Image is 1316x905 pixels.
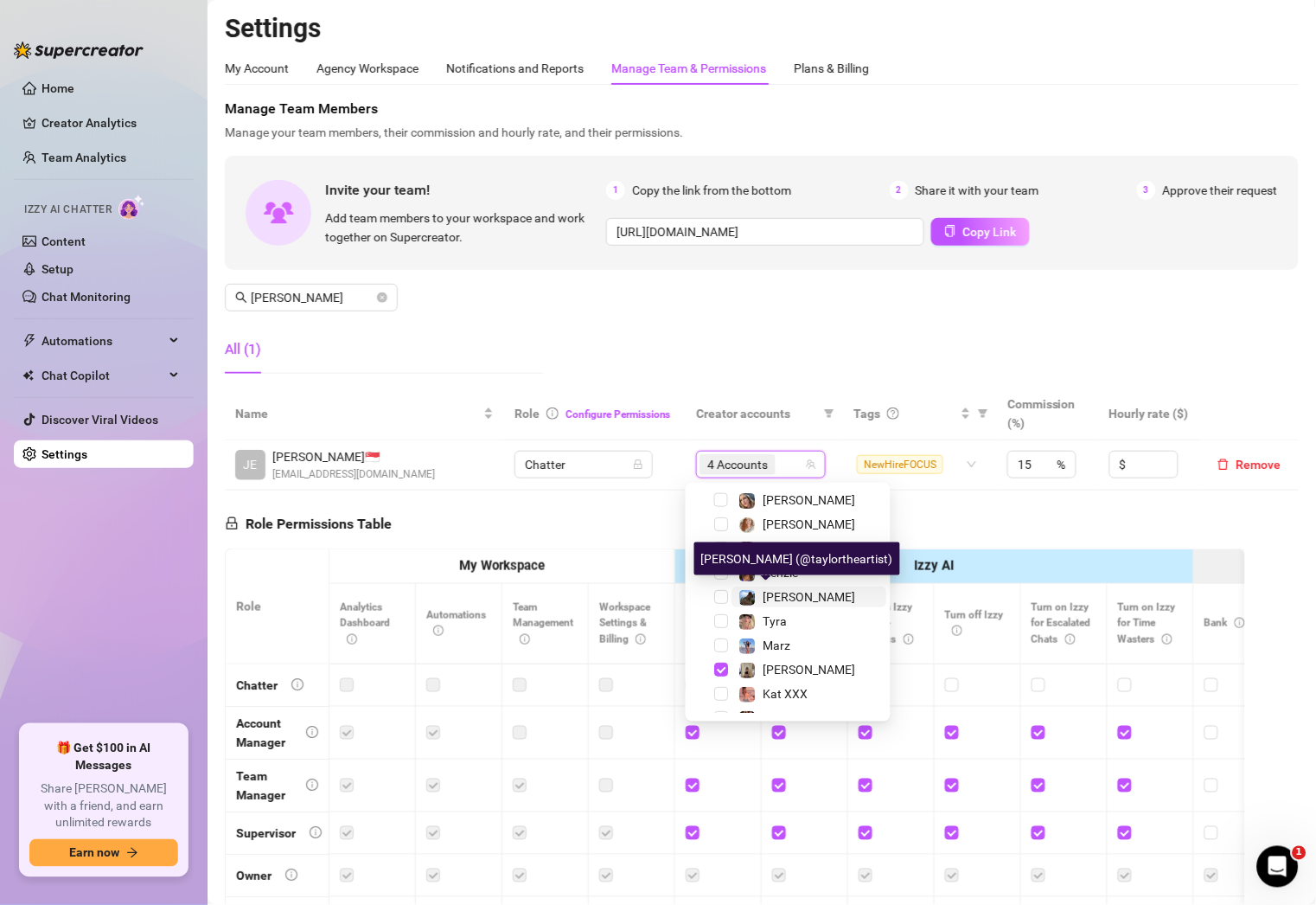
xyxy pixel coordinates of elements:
[914,558,954,574] strong: Izzy AI
[347,634,357,645] span: info-circle
[916,181,1039,200] span: Share it with your team
[636,634,646,645] span: info-circle
[739,639,755,654] img: Marz
[714,517,728,531] span: Select tree node
[225,12,1299,45] h2: Settings
[739,517,755,533] img: Amy Pond
[42,109,180,137] a: Creator Analytics
[739,711,755,727] img: Caroline
[42,327,164,355] span: Automations
[1293,846,1306,860] span: 1
[632,181,791,200] span: Copy the link from the bottom
[763,614,787,628] span: Tyra
[1137,181,1156,200] span: 3
[696,404,817,423] span: Creator accounts
[29,781,178,832] span: Share [PERSON_NAME] with a friend, and earn unlimited rewards
[714,711,728,725] span: Select tree node
[244,455,258,474] span: JE
[707,455,768,474] span: 4 Accounts
[714,614,728,628] span: Select tree node
[887,408,899,420] span: question-circle
[763,493,855,507] span: [PERSON_NAME]
[714,687,728,701] span: Select tree node
[714,493,728,507] span: Select tree node
[22,334,36,348] span: thunderbolt
[42,447,87,461] a: Settings
[42,290,131,304] a: Chat Monitoring
[611,59,766,78] div: Manage Team & Permissions
[14,42,144,59] img: logo-BBDzfeDw.svg
[739,493,755,509] img: Kat Hobbs
[763,542,855,555] span: [PERSON_NAME]
[1118,601,1176,646] span: Turn on Izzy for Time Wasters
[29,839,178,867] button: Earn nowarrow-right
[739,663,755,678] img: Natasha
[520,634,530,645] span: info-circle
[1163,181,1278,200] span: Approve their request
[978,408,988,419] span: filter
[806,459,816,470] span: team
[606,181,625,200] span: 1
[225,123,1299,142] span: Manage your team members, their commission and hourly rate, and their permissions.
[763,663,855,677] span: [PERSON_NAME]
[1065,634,1076,645] span: info-circle
[306,779,318,791] span: info-circle
[890,181,909,200] span: 2
[974,401,992,427] span: filter
[226,549,329,664] th: Role
[763,639,790,652] span: Marz
[377,292,387,303] button: close-circle
[821,401,838,427] span: filter
[824,408,834,419] span: filter
[446,59,584,78] div: Notifications and Reports
[69,846,119,860] span: Earn now
[546,408,559,420] span: info-circle
[236,676,278,695] div: Chatter
[714,639,728,652] span: Select tree node
[931,218,1030,246] button: Copy Link
[1211,454,1288,475] button: Remove
[739,590,755,606] img: Taylor
[739,614,755,630] img: Tyra
[459,558,545,574] strong: My Workspace
[340,601,390,646] span: Analytics Dashboard
[700,454,776,475] span: 4 Accounts
[42,81,74,95] a: Home
[310,826,322,838] span: info-circle
[251,288,374,307] input: Search members
[22,369,34,382] img: Chat Copilot
[306,726,318,738] span: info-circle
[514,407,540,420] span: Role
[1162,634,1172,645] span: info-circle
[714,663,728,677] span: Select tree node
[1204,617,1245,629] span: Bank
[1257,846,1299,888] iframe: Intercom live chat
[714,542,728,555] span: Select tree node
[426,609,486,638] span: Automations
[1032,601,1091,646] span: Turn on Izzy for Escalated Chats
[42,234,86,248] a: Content
[285,869,297,881] span: info-circle
[316,59,418,78] div: Agency Workspace
[763,687,808,701] span: Kat XXX
[225,514,392,535] h5: Role Permissions Table
[945,609,1004,638] span: Turn off Izzy
[29,741,178,774] span: 🎁 Get $100 in AI Messages
[963,225,1017,239] span: Copy Link
[236,714,292,752] div: Account Manager
[272,447,435,466] span: [PERSON_NAME] 🇸🇬
[42,413,158,427] a: Discover Viral Videos
[763,590,855,604] span: [PERSON_NAME]
[857,455,943,474] span: NewHireFOCUS
[952,626,962,636] span: info-circle
[1099,388,1200,440] th: Hourly rate ($)
[997,388,1098,440] th: Commission (%)
[235,404,480,423] span: Name
[694,542,900,575] div: [PERSON_NAME] (@taylortheartist)
[225,59,289,78] div: My Account
[118,195,145,220] img: AI Chatter
[236,866,272,885] div: Owner
[236,824,296,843] div: Supervisor
[633,459,643,470] span: lock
